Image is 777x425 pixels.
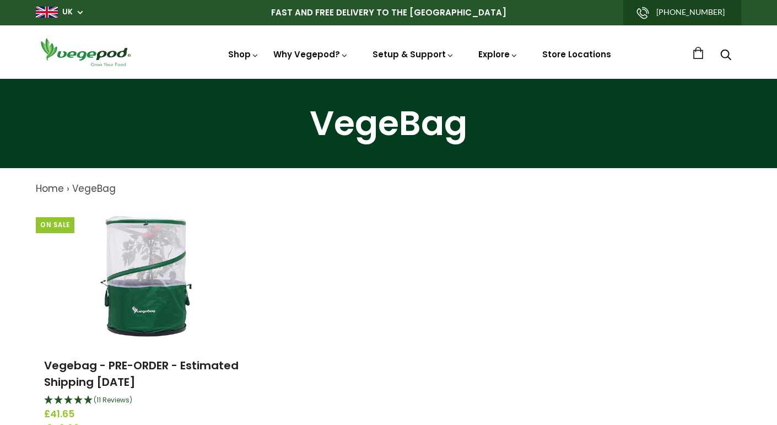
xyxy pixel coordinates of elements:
div: 4.91 Stars - 11 Reviews [44,394,251,408]
nav: breadcrumbs [36,182,741,196]
span: 4.91 Stars - 11 Reviews [94,395,132,405]
a: UK [62,7,73,18]
a: Home [36,182,64,195]
a: VegeBag [72,182,116,195]
img: Vegepod [36,36,135,68]
a: Store Locations [542,49,611,60]
span: £41.65 [44,407,251,422]
a: Search [720,50,731,62]
span: › [67,182,69,195]
a: Why Vegepod? [273,49,348,60]
a: Vegebag - PRE-ORDER - Estimated Shipping [DATE] [44,358,239,390]
a: Explore [478,49,518,60]
a: Shop [228,49,259,60]
img: gb_large.png [36,7,58,18]
h1: VegeBag [14,106,763,141]
img: Vegebag - PRE-ORDER - Estimated Shipping September 15th [79,207,217,345]
a: Setup & Support [373,49,454,60]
